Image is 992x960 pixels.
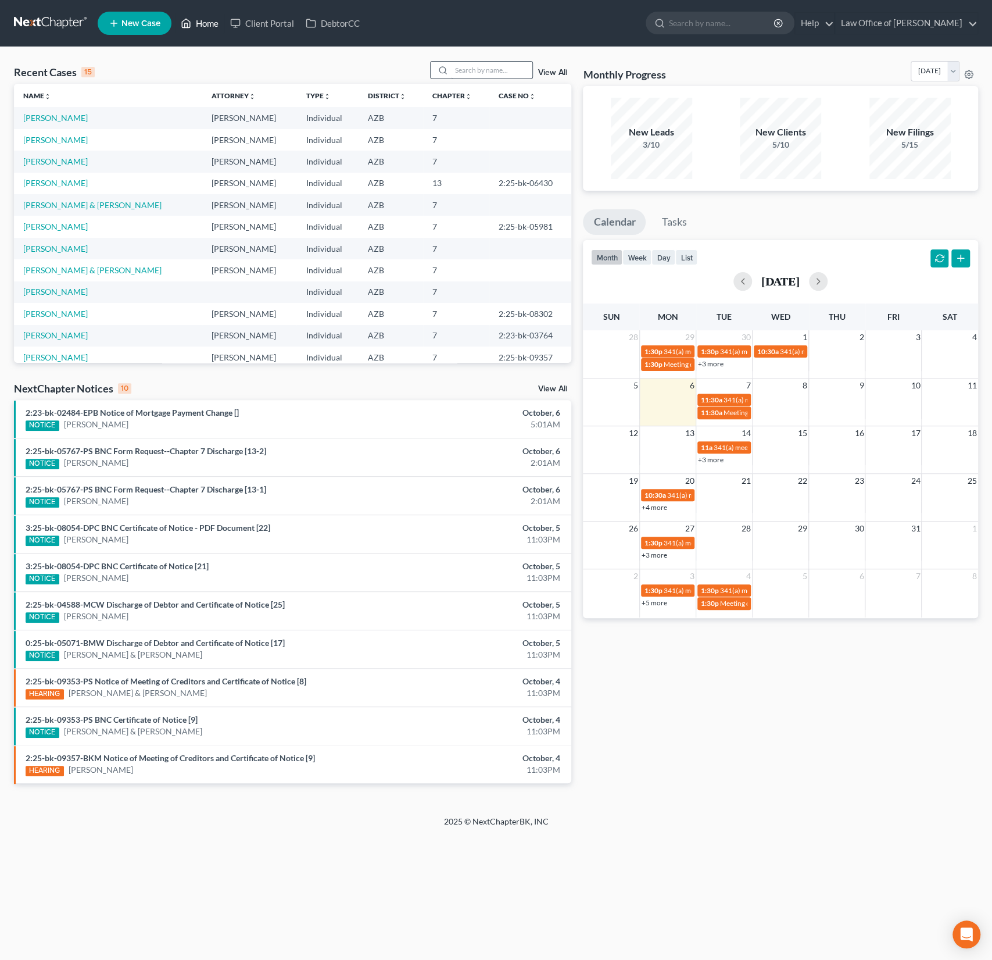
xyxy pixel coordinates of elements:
td: AZB [359,347,423,368]
div: 2025 © NextChapterBK, INC [165,816,828,837]
td: [PERSON_NAME] [202,151,296,172]
div: NOTICE [26,651,59,661]
a: Calendar [583,209,646,235]
td: [PERSON_NAME] [202,347,296,368]
td: Individual [296,173,359,194]
td: Individual [296,259,359,281]
a: +3 more [698,359,724,368]
span: 30 [853,522,865,536]
span: 15 [797,426,808,440]
span: 5 [801,569,808,583]
a: Attorneyunfold_more [212,91,256,100]
a: Nameunfold_more [23,91,51,100]
i: unfold_more [529,93,536,100]
div: NOTICE [26,612,59,623]
td: Individual [296,107,359,129]
td: [PERSON_NAME] [202,129,296,151]
span: 341(a) meeting for [PERSON_NAME] [664,586,776,595]
span: 5 [632,379,639,392]
td: AZB [359,259,423,281]
span: 11:30a [701,408,722,417]
i: unfold_more [44,93,51,100]
td: [PERSON_NAME] [202,216,296,237]
td: 7 [423,107,489,129]
span: 11 [966,379,978,392]
span: 7 [745,379,752,392]
a: [PERSON_NAME] [64,457,128,469]
td: 7 [423,216,489,237]
span: 28 [628,330,639,344]
span: 26 [628,522,639,536]
td: 7 [423,281,489,303]
td: 2:25-bk-08302 [489,303,572,324]
span: 9 [858,379,865,392]
a: +3 more [642,551,667,559]
span: 1:30p [644,360,662,369]
span: 6 [689,379,696,392]
a: +4 more [642,503,667,512]
a: DebtorCC [300,13,366,34]
span: Wed [771,312,790,322]
span: 341(a) meeting for [PERSON_NAME] [724,395,836,404]
td: Individual [296,194,359,216]
span: Fri [887,312,900,322]
div: NOTICE [26,574,59,584]
a: [PERSON_NAME] [23,222,88,231]
td: [PERSON_NAME] [202,194,296,216]
a: +3 more [698,455,724,464]
span: 24 [909,474,921,488]
h3: Monthly Progress [583,67,665,81]
a: 3:25-bk-08054-DPC BNC Certificate of Notice - PDF Document [22] [26,523,270,533]
div: October, 5 [389,522,560,534]
div: 2:01AM [389,495,560,507]
a: [PERSON_NAME] & [PERSON_NAME] [23,265,162,275]
div: 11:03PM [389,534,560,545]
td: 7 [423,347,489,368]
td: [PERSON_NAME] [202,238,296,259]
td: Individual [296,151,359,172]
div: October, 5 [389,637,560,649]
span: 29 [797,522,808,536]
div: 11:03PM [389,572,560,584]
a: 0:25-bk-05071-BMW Discharge of Debtor and Certificate of Notice [17] [26,638,285,648]
span: Meeting of Creditors for [PERSON_NAME] & [PERSON_NAME] [720,599,911,608]
td: [PERSON_NAME] [202,107,296,129]
a: Law Office of [PERSON_NAME] [835,13,977,34]
button: week [622,249,651,265]
div: NOTICE [26,459,59,469]
td: Individual [296,216,359,237]
span: 341(a) meeting for [PERSON_NAME] [664,538,776,547]
span: 10:30a [644,491,666,499]
span: 1 [971,522,978,536]
div: 5/10 [740,139,821,151]
input: Search by name... [669,12,775,34]
a: 2:23-bk-02484-EPB Notice of Mortgage Payment Change [] [26,408,239,417]
span: 341(a) meeting for [PERSON_NAME] [780,347,892,356]
span: 14 [740,426,752,440]
div: October, 4 [389,714,560,726]
a: Districtunfold_more [368,91,406,100]
span: 2 [858,330,865,344]
span: Meeting of Creditors for [PERSON_NAME] [PERSON_NAME] [664,360,848,369]
div: October, 4 [389,676,560,687]
span: 341(a) meeting for [PERSON_NAME] & [PERSON_NAME] [720,586,894,595]
span: 21 [740,474,752,488]
span: 18 [966,426,978,440]
span: 3 [914,330,921,344]
a: [PERSON_NAME] & [PERSON_NAME] [64,649,202,661]
span: 7 [914,569,921,583]
div: 5/15 [869,139,951,151]
i: unfold_more [249,93,256,100]
a: [PERSON_NAME] [64,572,128,584]
td: 2:25-bk-05981 [489,216,572,237]
a: 3:25-bk-08054-DPC BNC Certificate of Notice [21] [26,561,209,571]
td: AZB [359,194,423,216]
a: Typeunfold_more [306,91,330,100]
i: unfold_more [399,93,406,100]
td: Individual [296,281,359,303]
td: [PERSON_NAME] [202,303,296,324]
td: AZB [359,107,423,129]
a: View All [538,69,567,77]
span: 341(a) meeting for [PERSON_NAME] [PERSON_NAME] [664,347,832,356]
div: October, 4 [389,752,560,764]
